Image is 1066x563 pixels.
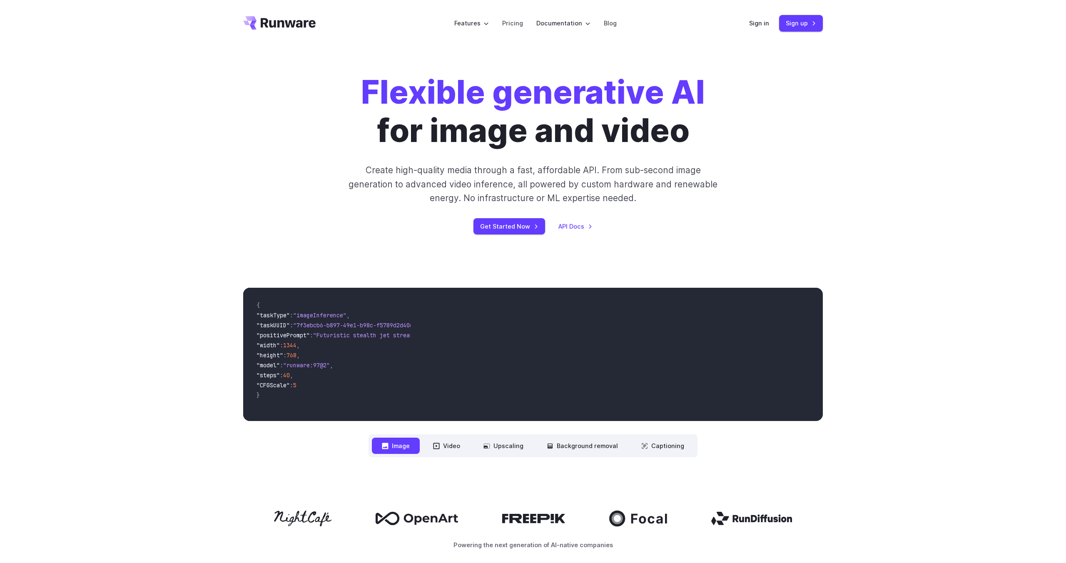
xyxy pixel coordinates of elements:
[257,351,283,359] span: "height"
[536,18,590,28] label: Documentation
[372,438,420,454] button: Image
[257,301,260,309] span: {
[558,222,593,231] a: API Docs
[631,438,694,454] button: Captioning
[779,15,823,31] a: Sign up
[280,361,283,369] span: :
[257,361,280,369] span: "model"
[243,540,823,550] p: Powering the next generation of AI-native companies
[330,361,333,369] span: ,
[296,351,300,359] span: ,
[290,381,293,389] span: :
[346,311,350,319] span: ,
[423,438,470,454] button: Video
[473,438,533,454] button: Upscaling
[293,321,420,329] span: "7f3ebcb6-b897-49e1-b98c-f5789d2d40d7"
[313,331,616,339] span: "Futuristic stealth jet streaking through a neon-lit cityscape with glowing purple exhaust"
[290,311,293,319] span: :
[290,321,293,329] span: :
[257,341,280,349] span: "width"
[280,341,283,349] span: :
[283,361,330,369] span: "runware:97@2"
[361,73,705,112] strong: Flexible generative AI
[749,18,769,28] a: Sign in
[286,351,296,359] span: 768
[257,331,310,339] span: "positivePrompt"
[293,381,296,389] span: 5
[604,18,617,28] a: Blog
[473,218,545,234] a: Get Started Now
[290,371,293,379] span: ,
[280,371,283,379] span: :
[257,381,290,389] span: "CFGScale"
[296,341,300,349] span: ,
[283,351,286,359] span: :
[257,311,290,319] span: "taskType"
[257,391,260,399] span: }
[537,438,628,454] button: Background removal
[454,18,489,28] label: Features
[257,321,290,329] span: "taskUUID"
[257,371,280,379] span: "steps"
[361,73,705,150] h1: for image and video
[243,16,316,30] a: Go to /
[348,163,719,205] p: Create high-quality media through a fast, affordable API. From sub-second image generation to adv...
[293,311,346,319] span: "imageInference"
[283,341,296,349] span: 1344
[283,371,290,379] span: 40
[310,331,313,339] span: :
[502,18,523,28] a: Pricing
